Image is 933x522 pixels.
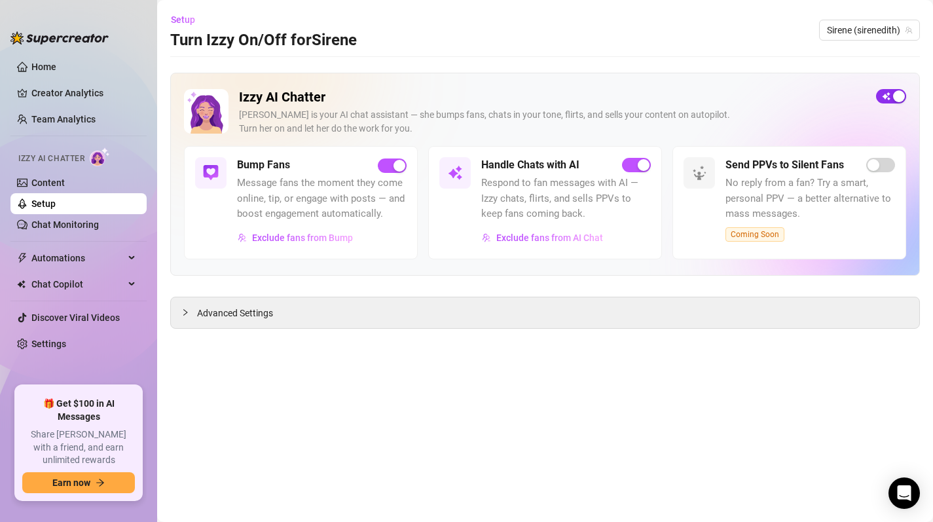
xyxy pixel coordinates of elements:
[181,305,197,320] div: collapsed
[31,83,136,103] a: Creator Analytics
[203,165,219,181] img: svg%3e
[482,233,491,242] img: svg%3e
[725,157,844,173] h5: Send PPVs to Silent Fans
[447,165,463,181] img: svg%3e
[17,280,26,289] img: Chat Copilot
[96,478,105,487] span: arrow-right
[31,274,124,295] span: Chat Copilot
[237,176,407,222] span: Message fans the moment they come online, tip, or engage with posts — and boost engagement automa...
[52,477,90,488] span: Earn now
[481,227,604,248] button: Exclude fans from AI Chat
[237,227,354,248] button: Exclude fans from Bump
[237,157,290,173] h5: Bump Fans
[170,9,206,30] button: Setup
[181,308,189,316] span: collapsed
[31,312,120,323] a: Discover Viral Videos
[197,306,273,320] span: Advanced Settings
[31,339,66,349] a: Settings
[31,62,56,72] a: Home
[481,176,651,222] span: Respond to fan messages with AI — Izzy chats, flirts, and sells PPVs to keep fans coming back.
[22,472,135,493] button: Earn nowarrow-right
[22,398,135,423] span: 🎁 Get $100 in AI Messages
[17,253,27,263] span: thunderbolt
[725,176,895,222] span: No reply from a fan? Try a smart, personal PPV — a better alternative to mass messages.
[496,233,603,243] span: Exclude fans from AI Chat
[238,233,247,242] img: svg%3e
[184,89,229,134] img: Izzy AI Chatter
[827,20,912,40] span: Sirene (sirenedith)
[18,153,84,165] span: Izzy AI Chatter
[691,165,707,181] img: svg%3e
[905,26,913,34] span: team
[10,31,109,45] img: logo-BBDzfeDw.svg
[31,198,56,209] a: Setup
[22,428,135,467] span: Share [PERSON_NAME] with a friend, and earn unlimited rewards
[171,14,195,25] span: Setup
[252,233,353,243] span: Exclude fans from Bump
[239,108,866,136] div: [PERSON_NAME] is your AI chat assistant — she bumps fans, chats in your tone, flirts, and sells y...
[239,89,866,105] h2: Izzy AI Chatter
[31,177,65,188] a: Content
[170,30,357,51] h3: Turn Izzy On/Off for Sirene
[90,147,110,166] img: AI Chatter
[481,157,579,173] h5: Handle Chats with AI
[725,227,784,242] span: Coming Soon
[31,114,96,124] a: Team Analytics
[31,248,124,269] span: Automations
[31,219,99,230] a: Chat Monitoring
[888,477,920,509] div: Open Intercom Messenger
